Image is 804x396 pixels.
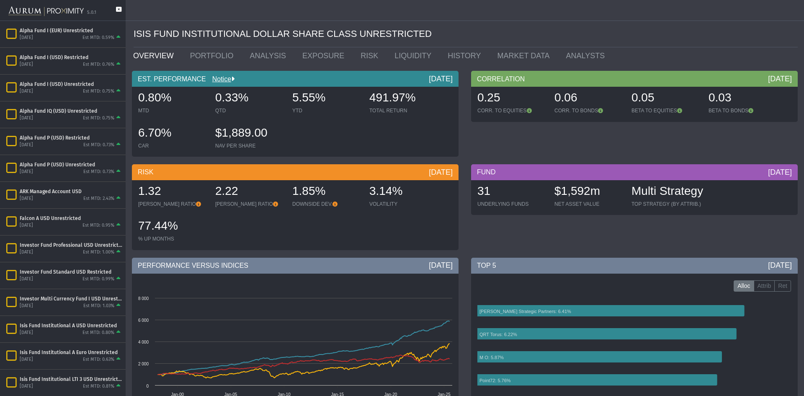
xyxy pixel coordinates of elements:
[20,330,33,336] div: [DATE]
[388,47,441,64] a: LIQUIDITY
[20,295,122,302] div: Investor Multi Currency Fund I USD Unrestricted
[768,167,792,177] div: [DATE]
[138,125,207,142] div: 6.70%
[554,183,623,201] div: $1,592m
[20,349,122,356] div: Isis Fund Institutional A Euro Unrestricted
[83,303,114,309] div: Est MTD: 1.03%
[631,90,700,107] div: 0.05
[138,318,149,323] text: 6 000
[82,223,114,229] div: Est MTD: 0.95%
[132,258,459,274] div: PERFORMANCE VERSUS INDICES
[20,142,33,148] div: [DATE]
[87,10,96,16] div: 5.0.1
[471,71,798,87] div: CORRELATION
[83,249,114,256] div: Est MTD: 1.00%
[292,90,361,107] div: 5.55%
[83,383,114,390] div: Est MTD: 0.81%
[734,280,754,292] label: Alloc
[20,303,33,309] div: [DATE]
[138,362,149,366] text: 2 000
[20,108,122,114] div: Alpha Fund IQ (USD) Unrestricted
[429,74,453,84] div: [DATE]
[20,169,33,175] div: [DATE]
[429,260,453,270] div: [DATE]
[138,142,207,149] div: CAR
[554,90,623,107] div: 0.06
[138,218,207,236] div: 77.44%
[560,47,615,64] a: ANALYSTS
[20,223,33,229] div: [DATE]
[491,47,560,64] a: MARKET DATA
[20,215,122,222] div: Falcon A USD Unrestricted
[631,183,703,201] div: Multi Strategy
[20,269,122,275] div: Investor Fund Standard USD Restricted
[292,183,361,201] div: 1.85%
[441,47,491,64] a: HISTORY
[243,47,296,64] a: ANALYSIS
[215,91,248,104] span: 0.33%
[369,183,438,201] div: 3.14%
[774,280,791,292] label: Ret
[20,322,122,329] div: Isis Fund Institutional A USD Unrestricted
[479,309,571,314] text: [PERSON_NAME] Strategic Partners: 6.41%
[768,260,792,270] div: [DATE]
[754,280,775,292] label: Attrib
[82,276,114,282] div: Est MTD: 0.99%
[83,169,114,175] div: Est MTD: 0.73%
[354,47,388,64] a: RISK
[471,258,798,274] div: TOP 5
[429,167,453,177] div: [DATE]
[554,201,623,207] div: NET ASSET VALUE
[127,47,184,64] a: OVERVIEW
[477,107,546,114] div: CORR. TO EQUITIES
[479,378,511,383] text: Point72: 5.76%
[83,196,114,202] div: Est MTD: 2.43%
[477,201,546,207] div: UNDERLYING FUNDS
[477,183,546,201] div: 31
[768,74,792,84] div: [DATE]
[631,107,700,114] div: BETA TO EQUITIES
[83,88,114,95] div: Est MTD: 0.75%
[138,201,207,207] div: [PERSON_NAME] RATIO
[132,164,459,180] div: RISK
[82,330,114,336] div: Est MTD: 0.80%
[83,357,114,363] div: Est MTD: 0.63%
[369,201,438,207] div: VOLATILITY
[83,142,114,148] div: Est MTD: 0.73%
[709,90,777,107] div: 0.03
[20,357,33,363] div: [DATE]
[83,115,114,122] div: Est MTD: 0.75%
[20,276,33,282] div: [DATE]
[20,27,122,34] div: Alpha Fund I (EUR) Unrestricted
[369,107,438,114] div: TOTAL RETURN
[20,161,122,168] div: Alpha Fund P (USD) Unrestricted
[215,201,284,207] div: [PERSON_NAME] RATIO
[215,125,284,142] div: $1,889.00
[206,75,231,83] a: Notice
[138,107,207,114] div: MTD
[20,88,33,95] div: [DATE]
[471,164,798,180] div: FUND
[138,340,149,344] text: 4 000
[20,196,33,202] div: [DATE]
[292,107,361,114] div: YTD
[369,90,438,107] div: 491.97%
[631,201,703,207] div: TOP STRATEGY (BY ATTRIB.)
[296,47,354,64] a: EXPOSURE
[20,115,33,122] div: [DATE]
[20,81,122,88] div: Alpha Fund I (USD) Unrestricted
[138,296,149,301] text: 8 000
[83,62,114,68] div: Est MTD: 0.76%
[20,35,33,41] div: [DATE]
[138,91,171,104] span: 0.80%
[20,242,122,248] div: Investor Fund Professional USD Unrestricted
[215,107,284,114] div: QTD
[8,2,84,21] img: Aurum-Proximity%20white.svg
[206,75,234,84] div: Notice
[479,332,517,337] text: QRT Torus: 6.22%
[184,47,244,64] a: PORTFOLIO
[479,355,504,360] text: M O: 5.87%
[134,21,798,47] div: ISIS FUND INSTITUTIONAL DOLLAR SHARE CLASS UNRESTRICTED
[146,384,149,388] text: 0
[138,183,207,201] div: 1.32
